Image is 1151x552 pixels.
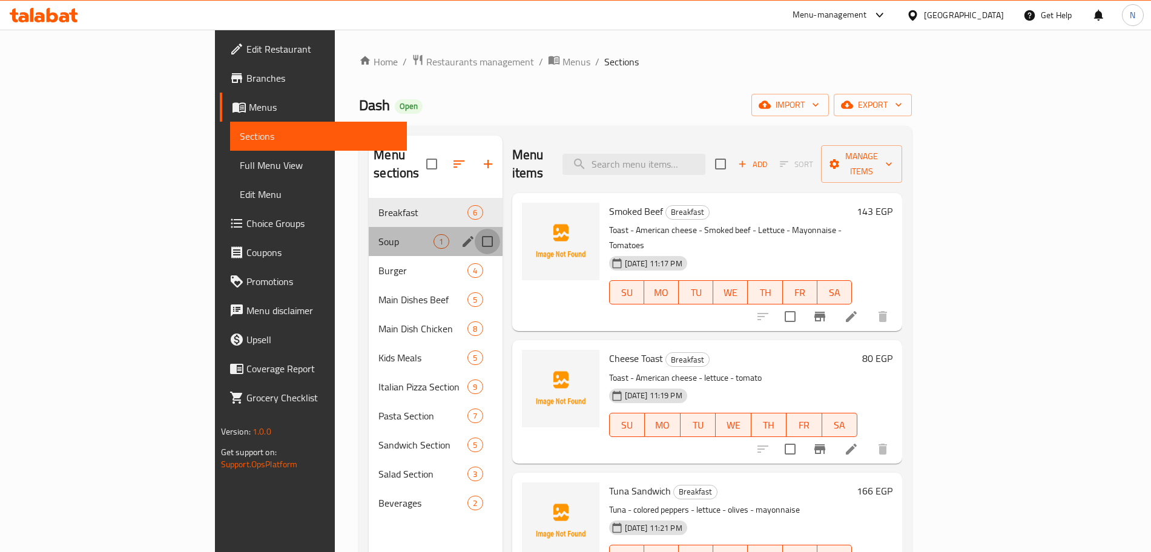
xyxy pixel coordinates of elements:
span: Branches [246,71,397,85]
a: Menus [548,54,590,70]
div: Breakfast [665,205,710,220]
a: Menu disclaimer [220,296,407,325]
span: Main Dish Chicken [378,321,467,336]
a: Support.OpsPlatform [221,456,298,472]
a: Coupons [220,238,407,267]
span: Edit Menu [240,187,397,202]
span: MO [650,416,676,434]
span: 6 [468,207,482,218]
span: Sort sections [444,149,473,179]
h2: Menu items [512,146,549,182]
div: Main Dish Chicken8 [369,314,502,343]
button: SA [822,413,858,437]
button: TU [681,413,716,437]
button: import [751,94,829,116]
div: Sandwich Section5 [369,430,502,459]
span: Salad Section [378,467,467,481]
span: Select section [708,151,733,177]
span: Promotions [246,274,397,289]
div: items [467,467,483,481]
button: TH [751,413,787,437]
span: SA [822,284,847,301]
span: Breakfast [666,205,709,219]
button: SU [609,413,645,437]
span: Sandwich Section [378,438,467,452]
span: MO [649,284,674,301]
span: Open [395,101,423,111]
span: Soup [378,234,434,249]
div: Breakfast6 [369,198,502,227]
div: items [434,234,449,249]
a: Grocery Checklist [220,383,407,412]
button: delete [868,302,897,331]
div: Beverages2 [369,488,502,517]
nav: breadcrumb [359,54,912,70]
span: 8 [468,323,482,335]
span: Select section first [772,155,821,174]
span: Grocery Checklist [246,390,397,405]
span: Sections [604,54,639,69]
span: Breakfast [378,205,467,220]
span: Get support on: [221,444,277,460]
span: Burger [378,263,467,278]
span: TH [756,416,782,434]
a: Restaurants management [412,54,534,70]
button: FR [787,413,822,437]
h6: 80 EGP [862,350,892,367]
div: Pasta Section [378,409,467,423]
button: WE [716,413,751,437]
span: Menus [249,100,397,114]
a: Full Menu View [230,151,407,180]
a: Choice Groups [220,209,407,238]
span: Sections [240,129,397,143]
img: Smoked Beef [522,203,599,280]
div: Salad Section3 [369,459,502,488]
span: 2 [468,498,482,509]
button: SA [817,280,852,304]
span: 5 [468,294,482,306]
span: Breakfast [666,353,709,367]
span: Select to update [777,436,803,462]
span: N [1130,8,1135,22]
div: Breakfast [673,485,717,499]
button: delete [868,435,897,464]
span: Main Dishes Beef [378,292,467,307]
span: Full Menu View [240,158,397,172]
button: Add [733,155,772,174]
span: Add [736,157,769,171]
a: Promotions [220,267,407,296]
div: Open [395,99,423,114]
span: FR [791,416,817,434]
span: Cheese Toast [609,349,663,367]
li: / [539,54,543,69]
div: Pasta Section7 [369,401,502,430]
span: SU [615,416,640,434]
div: items [467,321,483,336]
div: [GEOGRAPHIC_DATA] [924,8,1004,22]
a: Edit menu item [844,442,859,456]
span: Smoked Beef [609,202,663,220]
span: Upsell [246,332,397,347]
span: FR [788,284,813,301]
button: WE [713,280,748,304]
div: items [467,379,483,394]
span: Manage items [831,149,892,179]
div: items [467,409,483,423]
span: Kids Meals [378,350,467,365]
span: Menu disclaimer [246,303,397,318]
div: items [467,350,483,365]
button: Add section [473,149,503,179]
div: Menu-management [793,8,867,22]
span: Breakfast [674,485,717,499]
div: Burger4 [369,256,502,285]
div: Beverages [378,496,467,510]
div: Breakfast [665,352,710,367]
span: [DATE] 11:19 PM [620,390,687,401]
div: Italian Pizza Section9 [369,372,502,401]
span: Italian Pizza Section [378,379,467,394]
